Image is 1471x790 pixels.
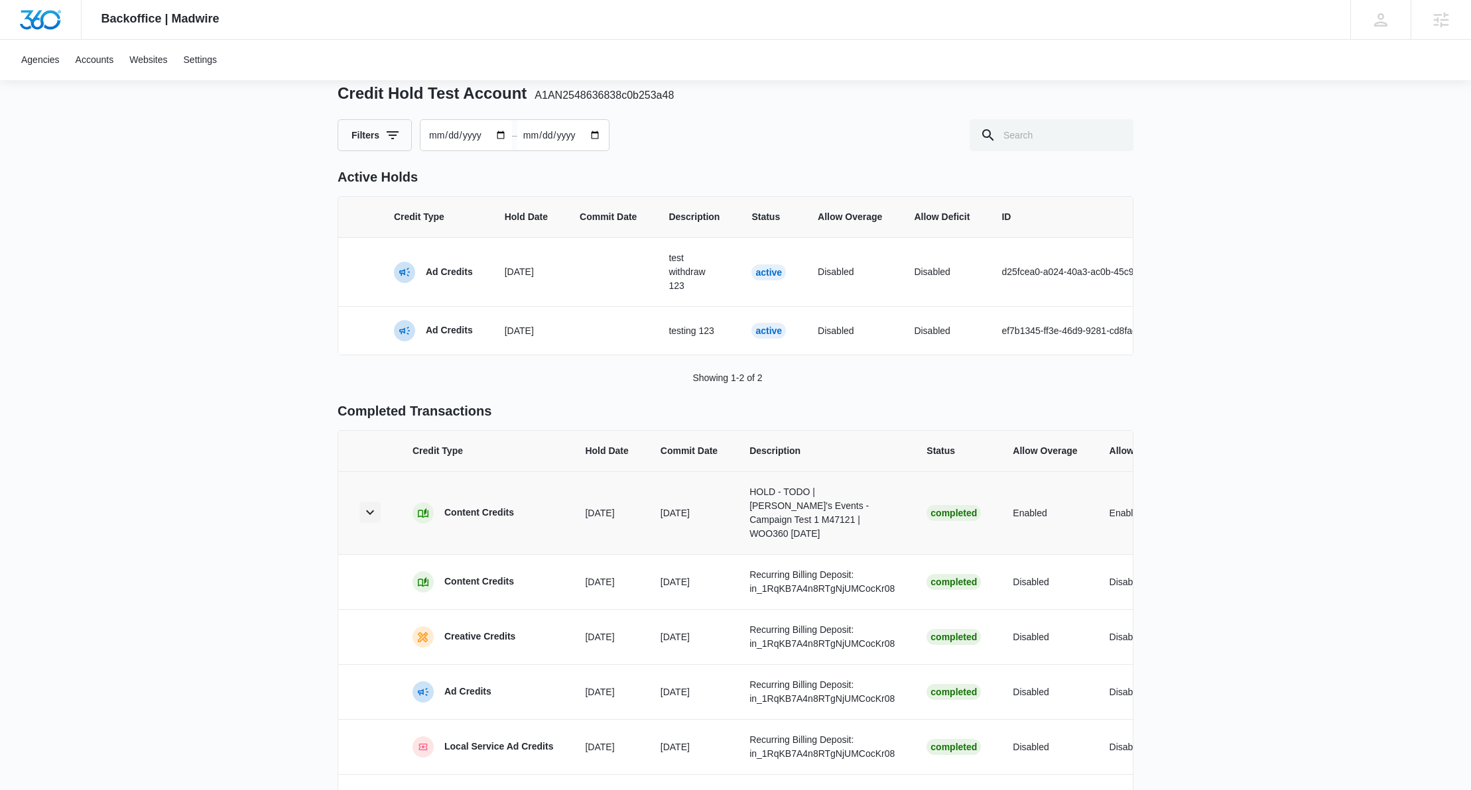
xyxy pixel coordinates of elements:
[338,119,412,151] button: Filters
[426,266,473,279] p: Ad Credits
[1110,685,1165,699] p: Disabled
[13,40,68,80] a: Agencies
[1013,685,1077,699] p: Disabled
[751,323,786,339] div: Active
[749,568,895,596] p: Recurring Billing Deposit: in_1RqKB7A4n8RTgNjUMCocKr08
[749,623,895,651] p: Recurring Billing Deposit: in_1RqKB7A4n8RTgNjUMCocKr08
[1001,210,1175,224] span: ID
[394,210,473,224] span: Credit Type
[338,401,1133,421] p: Completed Transactions
[927,629,981,645] div: Completed
[444,630,515,644] p: Creative Credits
[818,210,882,224] span: Allow Overage
[1013,575,1077,589] p: Disabled
[1013,444,1077,458] span: Allow Overage
[68,40,122,80] a: Accounts
[1110,630,1165,644] p: Disabled
[914,210,970,224] span: Allow Deficit
[1110,506,1165,520] p: Enabled
[970,119,1133,151] input: Search
[749,733,895,761] p: Recurring Billing Deposit: in_1RqKB7A4n8RTgNjUMCocKr08
[444,506,514,520] p: Content Credits
[585,740,628,754] p: [DATE]
[505,324,548,338] p: [DATE]
[512,129,517,142] span: –
[444,740,553,754] p: Local Service Ad Credits
[749,485,895,541] p: HOLD - TODO | [PERSON_NAME]'s Events - Campaign Test 1 M47121 | WOO360 [DATE]
[585,575,628,589] p: [DATE]
[927,684,981,700] div: Completed
[585,630,628,644] p: [DATE]
[749,678,895,706] p: Recurring Billing Deposit: in_1RqKB7A4n8RTgNjUMCocKr08
[444,575,514,589] p: Content Credits
[1001,324,1175,338] p: ef7b1345-ff3e-46d9-9281-cd8fac6928f4
[585,506,628,520] p: [DATE]
[669,324,720,338] p: testing 123
[749,444,895,458] span: Description
[661,685,718,699] p: [DATE]
[927,739,981,755] div: Completed
[176,40,225,80] a: Settings
[426,324,473,337] p: Ad Credits
[669,251,720,293] p: test withdraw 123
[818,324,882,338] p: Disabled
[101,12,220,26] span: Backoffice | Madwire
[1001,265,1175,279] p: d25fcea0-a024-40a3-ac0b-45c974d45d3b
[1013,740,1077,754] p: Disabled
[751,210,786,224] span: Status
[661,506,718,520] p: [DATE]
[359,502,381,523] button: Toggle Row Expanded
[1110,444,1165,458] span: Allow Deficit
[1110,575,1165,589] p: Disabled
[692,371,762,385] p: Showing 1-2 of 2
[585,444,628,458] span: Hold Date
[444,685,491,699] p: Ad Credits
[661,740,718,754] p: [DATE]
[413,444,553,458] span: Credit Type
[505,210,548,224] span: Hold Date
[669,210,720,224] span: Description
[585,685,628,699] p: [DATE]
[535,89,674,101] span: A1AN2548636838c0b253a48
[338,167,1133,187] p: Active Holds
[661,444,718,458] span: Commit Date
[661,575,718,589] p: [DATE]
[927,574,981,590] div: Completed
[338,84,674,103] h1: Credit Hold Test Account
[927,505,981,521] div: Completed
[914,324,970,338] p: Disabled
[818,265,882,279] p: Disabled
[914,265,970,279] p: Disabled
[580,210,637,224] span: Commit Date
[121,40,175,80] a: Websites
[661,630,718,644] p: [DATE]
[751,264,786,280] div: Active
[505,265,548,279] p: [DATE]
[1013,506,1077,520] p: Enabled
[1013,630,1077,644] p: Disabled
[927,444,981,458] span: Status
[1110,740,1165,754] p: Disabled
